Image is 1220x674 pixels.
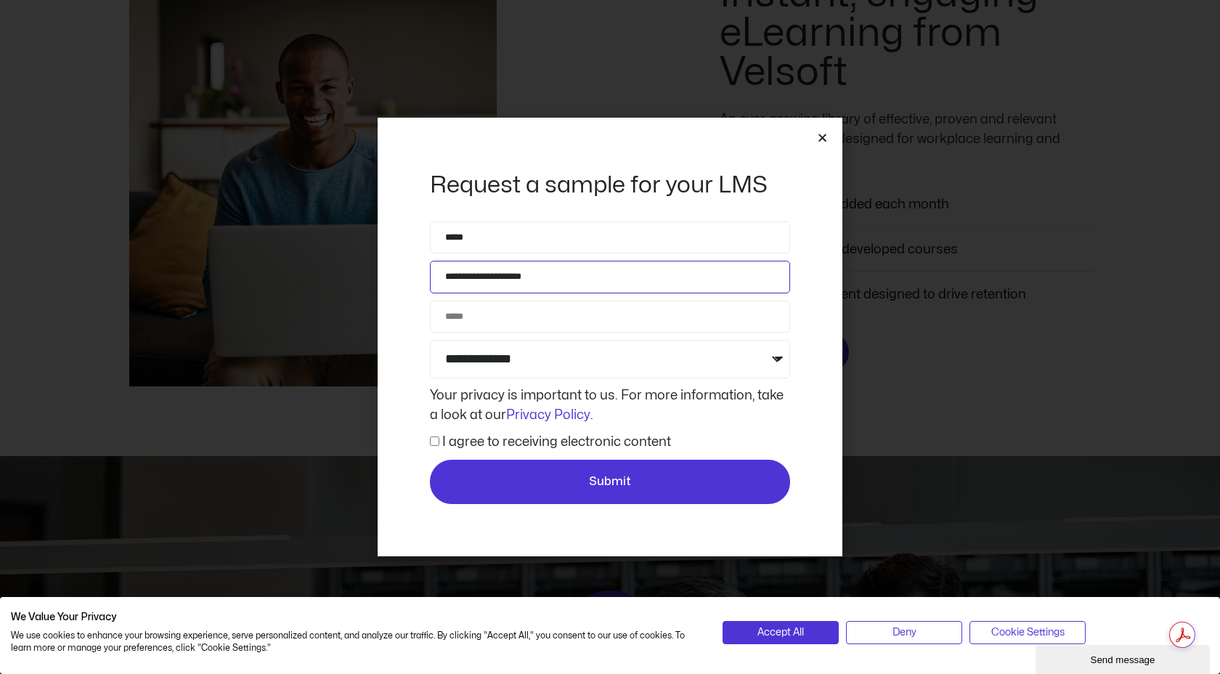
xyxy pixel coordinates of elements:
[892,625,916,641] span: Deny
[430,170,790,200] h2: Request a sample for your LMS
[846,621,962,644] button: Deny all cookies
[757,625,804,641] span: Accept All
[1036,642,1213,674] iframe: chat widget
[991,625,1065,641] span: Cookie Settings
[426,386,794,425] div: Your privacy is important to us. For more information, take a look at our .
[442,436,671,448] label: I agree to receiving electronic content
[817,132,828,143] a: Close
[723,621,839,644] button: Accept all cookies
[969,621,1086,644] button: Adjust cookie preferences
[589,473,631,492] span: Submit
[430,460,790,505] button: Submit
[11,630,701,654] p: We use cookies to enhance your browsing experience, serve personalized content, and analyze our t...
[11,611,701,624] h2: We Value Your Privacy
[506,409,590,421] a: Privacy Policy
